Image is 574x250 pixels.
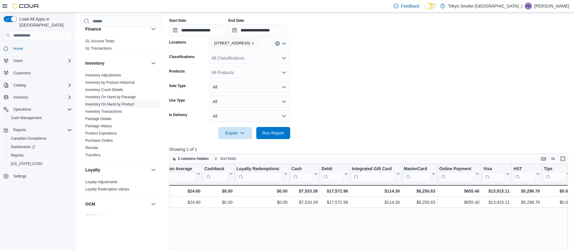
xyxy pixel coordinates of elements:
a: Dashboards [8,143,38,151]
button: Sort fields [212,155,239,162]
div: Inventory [80,72,162,161]
div: $0.00 [204,199,232,206]
label: End Date [228,18,244,23]
div: Tips [544,166,565,172]
span: Reports [8,152,72,159]
label: Start Date [169,18,186,23]
button: Catalog [11,82,28,89]
button: Remove 450 Yonge St from selection in this group [251,41,255,45]
a: GL Account Totals [85,39,114,43]
button: Enter fullscreen [559,155,566,162]
span: Users [13,58,23,63]
div: Cashback [204,166,228,182]
div: $13,915.11 [483,199,510,206]
span: Inventory Count Details [85,87,123,92]
span: Cash Management [11,115,41,120]
span: Canadian Compliance [11,136,47,141]
div: HST [513,166,535,182]
label: Products [169,69,185,74]
a: Package History [85,124,112,128]
button: Customers [1,69,74,77]
button: Inventory [150,60,157,67]
div: $0.00 [236,187,287,195]
a: Dashboards [6,143,74,151]
span: [US_STATE] CCRS [11,161,42,166]
div: Debit [322,166,343,172]
button: Operations [11,106,34,113]
div: $17,572.96 [322,199,348,206]
button: HST [513,166,540,182]
span: Export [222,127,248,139]
span: Purchase Orders [85,138,113,143]
div: HST [513,166,535,172]
button: Tips [544,166,570,182]
div: $5,296.70 [513,199,540,206]
span: Run Report [262,130,284,136]
button: 2 columns hidden [169,155,211,162]
div: Debit [322,166,343,182]
h3: Inventory [85,60,104,66]
span: Home [11,44,72,52]
div: Andrea Geater [525,2,532,10]
span: GL Account Totals [85,39,114,44]
button: Loyalty [150,166,157,174]
a: Cash Management [8,114,44,122]
span: Transfers [85,153,100,157]
button: Clear input [275,41,280,46]
span: Inventory Adjustments [85,73,121,78]
p: Tokyo Smoke [GEOGRAPHIC_DATA] [448,2,519,10]
button: Run Report [256,127,290,139]
div: $655.40 [439,199,479,206]
span: Catalog [13,83,26,88]
a: Package Details [85,117,112,121]
button: Inventory [85,60,149,66]
input: Dark Mode [425,3,437,9]
a: Customers [11,70,33,77]
a: [US_STATE] CCRS [8,160,45,167]
span: Dashboards [11,144,35,149]
span: Washington CCRS [8,160,72,167]
button: Open list of options [282,41,287,46]
button: Reports [6,151,74,160]
button: All [209,96,290,108]
button: Finance [85,26,149,32]
div: $17,572.96 [322,187,348,195]
button: All [209,110,290,122]
h3: OCM [85,201,95,207]
span: 450 Yonge St [212,40,258,47]
span: Users [11,57,72,64]
span: Dashboards [8,143,72,151]
a: Loyalty Redemption Values [85,187,129,191]
span: Package History [85,124,112,128]
div: $5,296.70 [513,187,540,195]
img: Cova [12,3,39,9]
div: Visa [483,166,505,172]
button: Open list of options [282,56,287,60]
button: Open list of options [282,70,287,75]
nav: Complex example [4,41,72,196]
span: Operations [13,107,31,112]
button: Finance [150,25,157,33]
span: Catalog [11,82,72,89]
button: OCM [85,201,149,207]
span: Reports [11,153,24,158]
span: Reports [13,128,26,132]
span: Load All Apps in [GEOGRAPHIC_DATA] [17,16,72,28]
button: Display options [549,155,557,162]
div: Loyalty Redemptions [236,166,283,172]
button: Cash [291,166,318,182]
p: [PERSON_NAME] [534,2,569,10]
span: Inventory by Product Historical [85,80,135,85]
button: MasterCard [404,166,435,182]
button: [US_STATE] CCRS [6,160,74,168]
label: Sale Type [169,83,186,88]
span: 2 columns hidden [178,156,209,161]
a: Reorder [85,146,98,150]
span: GL Transactions [85,46,112,51]
div: Transaction Average [151,166,195,182]
a: Product Expirations [85,131,117,135]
